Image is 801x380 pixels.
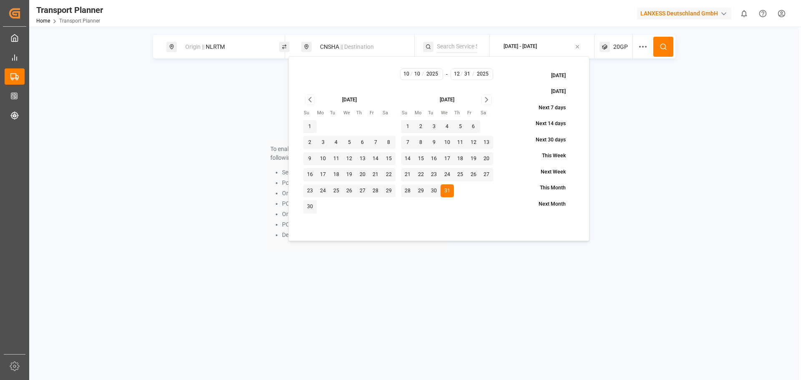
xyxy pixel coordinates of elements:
[330,109,343,117] th: Tuesday
[441,109,454,117] th: Wednesday
[305,95,315,105] button: Go to previous month
[303,184,317,198] button: 23
[454,152,467,166] button: 18
[440,96,454,104] div: [DATE]
[317,109,330,117] th: Monday
[303,200,317,214] button: 30
[441,184,454,198] button: 31
[428,120,441,133] button: 3
[414,120,428,133] button: 2
[356,152,369,166] button: 13
[414,109,428,117] th: Monday
[401,120,415,133] button: 1
[467,120,480,133] button: 6
[452,70,461,78] input: M
[270,145,443,162] p: To enable searching, add ETA, ETD, containerType and one of the following:
[330,152,343,166] button: 11
[303,168,317,181] button: 16
[330,168,343,181] button: 18
[412,70,423,78] input: D
[519,101,574,115] button: Next 7 days
[401,184,415,198] button: 28
[467,152,480,166] button: 19
[753,4,772,23] button: Help Center
[414,136,428,149] button: 8
[516,133,574,147] button: Next 30 days
[343,136,356,149] button: 5
[454,120,467,133] button: 5
[369,168,383,181] button: 21
[282,210,443,219] li: Origin and Service String
[343,168,356,181] button: 19
[401,109,415,117] th: Sunday
[428,136,441,149] button: 9
[437,40,477,53] input: Search Service String
[36,4,103,16] div: Transport Planner
[401,136,415,149] button: 7
[342,96,357,104] div: [DATE]
[428,152,441,166] button: 16
[303,109,317,117] th: Sunday
[467,168,480,181] button: 26
[356,184,369,198] button: 27
[521,165,574,179] button: Next Week
[185,43,204,50] span: Origin ||
[330,136,343,149] button: 4
[441,136,454,149] button: 10
[343,184,356,198] button: 26
[317,136,330,149] button: 3
[382,168,395,181] button: 22
[519,197,574,211] button: Next Month
[382,109,395,117] th: Saturday
[480,168,494,181] button: 27
[282,231,443,239] li: Destination and Service String
[401,152,415,166] button: 14
[382,152,395,166] button: 15
[454,168,467,181] button: 25
[343,152,356,166] button: 12
[317,168,330,181] button: 17
[36,18,50,24] a: Home
[474,70,491,78] input: YYYY
[414,168,428,181] button: 22
[340,43,374,50] span: || Destination
[282,168,443,177] li: Service String
[282,179,443,187] li: Port Pair
[441,168,454,181] button: 24
[369,152,383,166] button: 14
[317,184,330,198] button: 24
[446,68,448,80] div: -
[356,136,369,149] button: 6
[382,136,395,149] button: 8
[481,95,492,105] button: Go to next month
[282,189,443,198] li: Origin and Destination
[532,68,574,83] button: [DATE]
[402,70,411,78] input: M
[343,109,356,117] th: Wednesday
[454,109,467,117] th: Thursday
[356,109,369,117] th: Thursday
[180,39,270,55] div: NLRTM
[480,152,494,166] button: 20
[317,152,330,166] button: 10
[414,184,428,198] button: 29
[613,43,628,51] span: 20GP
[369,136,383,149] button: 7
[454,136,467,149] button: 11
[472,70,474,78] span: /
[401,168,415,181] button: 21
[467,136,480,149] button: 12
[356,168,369,181] button: 20
[480,109,494,117] th: Saturday
[411,70,413,78] span: /
[282,220,443,229] li: POD and Service String
[428,168,441,181] button: 23
[428,109,441,117] th: Tuesday
[480,136,494,149] button: 13
[516,117,574,131] button: Next 14 days
[369,109,383,117] th: Friday
[504,43,537,50] div: [DATE] - [DATE]
[441,120,454,133] button: 4
[637,8,731,20] div: LANXESS Deutschland GmbH
[303,152,317,166] button: 9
